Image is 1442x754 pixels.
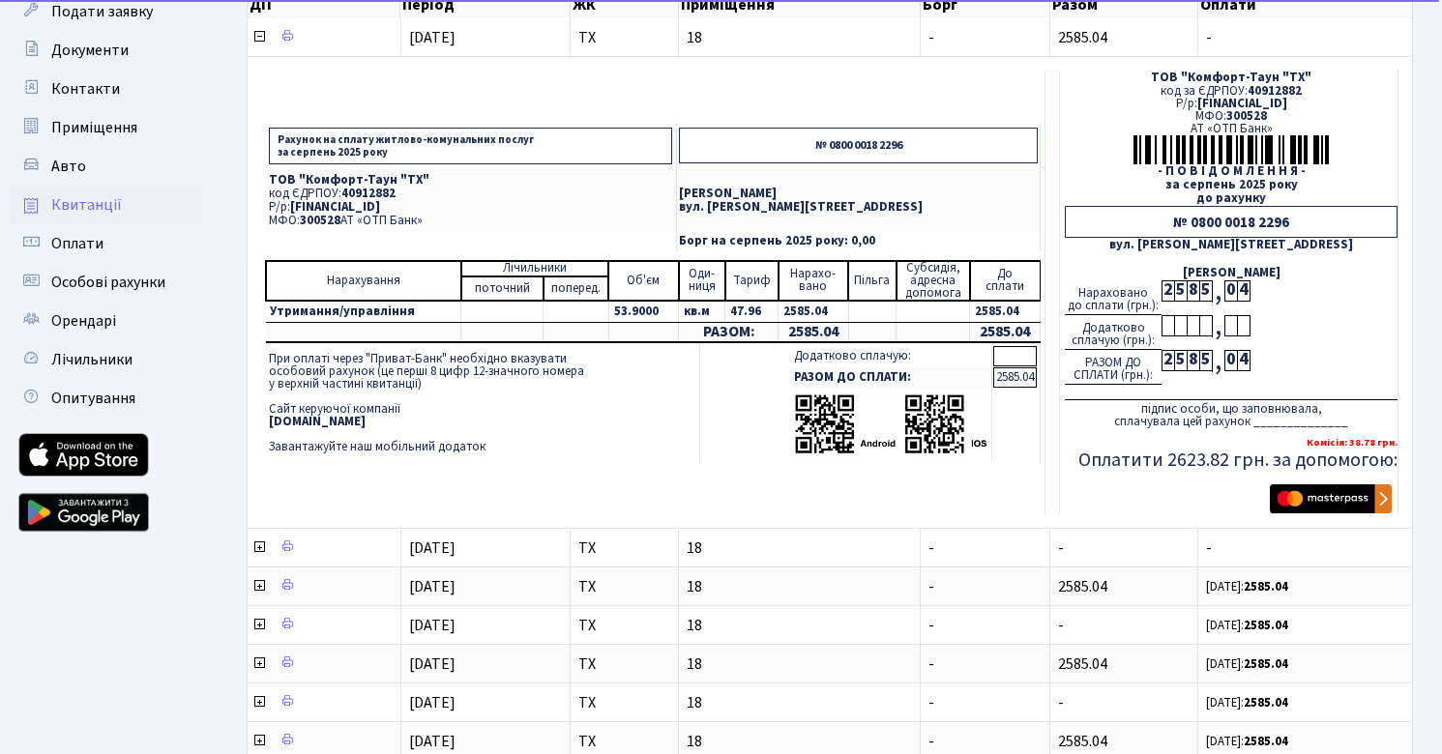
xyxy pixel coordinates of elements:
[269,201,672,214] p: Р/р:
[1206,578,1288,595] small: [DATE]:
[1187,350,1199,371] div: 8
[1065,192,1398,205] div: до рахунку
[1058,576,1107,597] span: 2585.04
[269,215,672,227] p: МФО: АТ «ОТП Банк»
[1226,107,1267,125] span: 300528
[1206,617,1288,634] small: [DATE]:
[1065,85,1398,98] div: код за ЄДРПОУ:
[409,537,456,559] span: [DATE]
[51,272,165,293] span: Особові рахунки
[300,212,340,229] span: 300528
[10,70,203,108] a: Контакти
[1065,206,1398,238] div: № 0800 0018 2296
[679,201,1038,214] p: вул. [PERSON_NAME][STREET_ADDRESS]
[10,379,203,418] a: Опитування
[897,261,970,301] td: Субсидія, адресна допомога
[1065,165,1398,178] div: - П О В І Д О М Л Е Н Н Я -
[790,346,992,366] td: Додатково сплачую:
[970,322,1041,342] td: 2585.04
[687,734,912,749] span: 18
[51,156,86,177] span: Авто
[1224,280,1237,302] div: 0
[409,653,456,675] span: [DATE]
[341,185,396,202] span: 40912882
[1065,110,1398,123] div: МФО:
[51,194,122,216] span: Квитанції
[779,301,848,323] td: 2585.04
[1065,123,1398,135] div: АТ «ОТП Банк»
[1237,350,1250,371] div: 4
[687,618,912,633] span: 18
[10,31,203,70] a: Документи
[409,731,456,752] span: [DATE]
[790,367,992,388] td: РАЗОМ ДО СПЛАТИ:
[687,695,912,710] span: 18
[1058,27,1107,48] span: 2585.04
[266,261,461,301] td: Нарахування
[1058,537,1064,559] span: -
[687,656,912,672] span: 18
[928,537,934,559] span: -
[1212,315,1224,337] div: ,
[51,78,120,100] span: Контакти
[1174,280,1187,302] div: 5
[1224,350,1237,371] div: 0
[1244,617,1288,634] b: 2585.04
[1065,267,1398,279] div: [PERSON_NAME]
[461,261,609,276] td: Лічильники
[848,261,897,301] td: Пільга
[679,261,725,301] td: Оди- ниця
[1197,95,1287,112] span: [FINANCIAL_ID]
[1058,615,1064,636] span: -
[10,302,203,340] a: Орендарі
[687,579,912,594] span: 18
[578,579,671,594] span: ТХ
[1244,694,1288,711] b: 2585.04
[1237,280,1250,302] div: 4
[266,301,461,323] td: Утримання/управління
[679,301,725,323] td: кв.м
[10,263,203,302] a: Особові рахунки
[794,392,987,455] img: apps-qrcodes.png
[51,349,132,370] span: Лічильники
[409,576,456,597] span: [DATE]
[1206,540,1404,556] span: -
[269,188,672,200] p: код ЄДРПОУ:
[1162,350,1174,371] div: 2
[928,27,934,48] span: -
[1065,449,1398,472] h5: Оплатити 2623.82 грн. за допомогою:
[269,128,672,164] p: Рахунок на сплату житлово-комунальних послуг за серпень 2025 року
[1065,239,1398,251] div: вул. [PERSON_NAME][STREET_ADDRESS]
[10,340,203,379] a: Лічильники
[10,224,203,263] a: Оплати
[51,1,153,22] span: Подати заявку
[51,40,129,61] span: Документи
[578,30,671,45] span: ТХ
[269,413,366,430] b: [DOMAIN_NAME]
[970,301,1041,323] td: 2585.04
[1065,179,1398,191] div: за серпень 2025 року
[578,734,671,749] span: ТХ
[290,198,380,216] span: [FINANCIAL_ID]
[1065,350,1162,385] div: РАЗОМ ДО СПЛАТИ (грн.):
[687,540,912,556] span: 18
[1206,655,1288,673] small: [DATE]:
[265,343,699,462] td: При оплаті через "Приват-Банк" необхідно вказувати особовий рахунок (це перші 8 цифр 12-значного ...
[544,276,608,301] td: поперед.
[409,615,456,636] span: [DATE]
[725,301,779,323] td: 47.96
[779,261,848,301] td: Нарахо- вано
[608,261,678,301] td: Об'єм
[1270,484,1392,513] img: Masterpass
[1248,82,1302,100] span: 40912882
[1162,280,1174,302] div: 2
[1065,98,1398,110] div: Р/р:
[269,174,672,187] p: ТОВ "Комфорт-Таун "ТХ"
[928,576,934,597] span: -
[578,540,671,556] span: ТХ
[779,322,848,342] td: 2585.04
[1058,692,1064,713] span: -
[1065,399,1398,428] div: підпис особи, що заповнювала, сплачувала цей рахунок ______________
[578,656,671,672] span: ТХ
[10,147,203,186] a: Авто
